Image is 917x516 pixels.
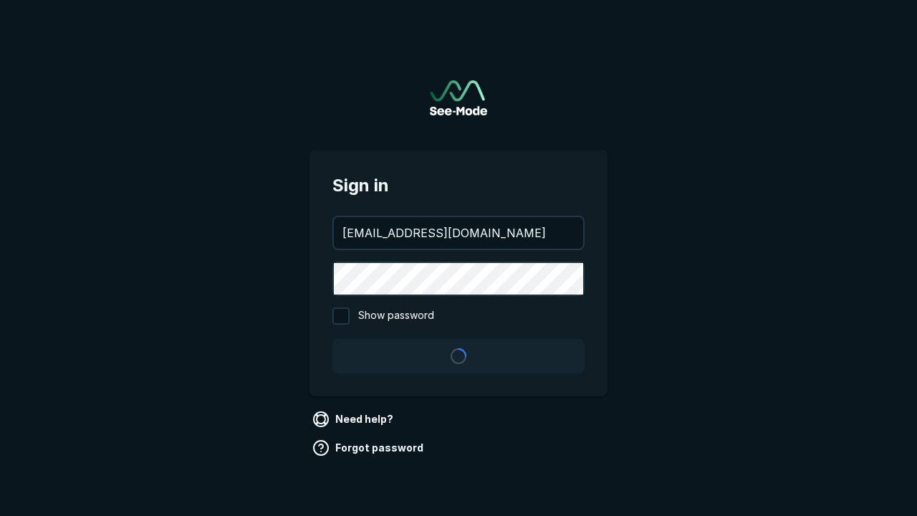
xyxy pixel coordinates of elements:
a: Go to sign in [430,80,487,115]
span: Show password [358,307,434,325]
input: your@email.com [334,217,583,249]
a: Need help? [309,408,399,431]
a: Forgot password [309,436,429,459]
img: See-Mode Logo [430,80,487,115]
span: Sign in [332,173,585,199]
